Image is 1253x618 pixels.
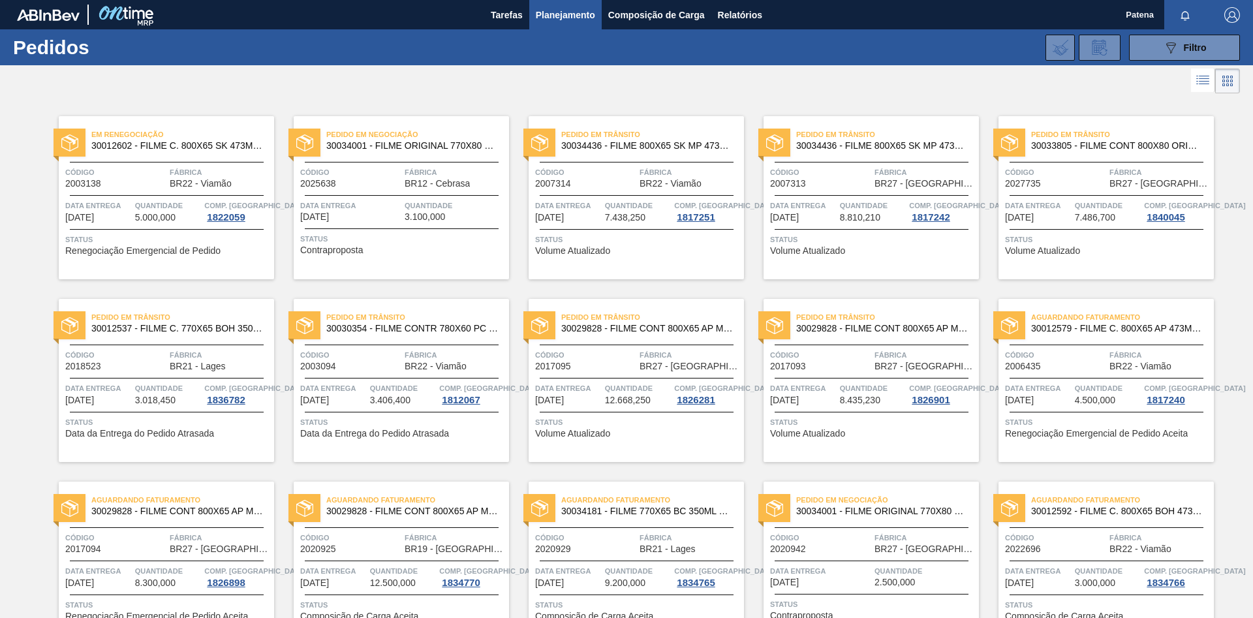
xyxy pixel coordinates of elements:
[770,578,799,587] span: 02/10/2025
[65,395,94,405] span: 22/09/2025
[91,141,264,151] span: 30012602 - FILME C. 800X65 SK 473ML C12 429
[135,382,202,395] span: Quantidade
[770,246,845,256] span: Volume Atualizado
[1001,317,1018,334] img: status
[1109,531,1211,544] span: Fábrica
[535,199,602,212] span: Data entrega
[17,9,80,21] img: TNhmsLtSVTkK8tSr43FrP2fwEKptu5GPRR3wAAAABJRU5ErkJggg==
[204,212,247,223] div: 1822059
[531,317,548,334] img: status
[300,362,336,371] span: 2003094
[1001,500,1018,517] img: status
[874,564,976,578] span: Quantidade
[439,564,540,578] span: Comp. Carga
[674,578,717,588] div: 1834765
[640,179,702,189] span: BR22 - Viamão
[770,179,806,189] span: 2007313
[300,232,506,245] span: Status
[509,116,744,279] a: statusPedido em Trânsito30034436 - FILME 800X65 SK MP 473ML C12Código2007314FábricaBR22 - ViamãoD...
[300,245,364,255] span: Contraproposta
[561,141,734,151] span: 30034436 - FILME 800X65 SK MP 473ML C12
[1075,564,1141,578] span: Quantidade
[674,564,775,578] span: Comp. Carga
[300,166,401,179] span: Código
[1045,35,1075,61] div: Importar Negociações dos Pedidos
[65,179,101,189] span: 2003138
[1005,199,1072,212] span: Data entrega
[674,382,775,395] span: Comp. Carga
[300,382,367,395] span: Data entrega
[605,213,645,223] span: 7.438,250
[370,395,410,405] span: 3.406,400
[1005,233,1211,246] span: Status
[65,213,94,223] span: 15/09/2025
[326,493,509,506] span: Aguardando Faturamento
[1144,564,1211,588] a: Comp. [GEOGRAPHIC_DATA]1834766
[405,362,467,371] span: BR22 - Viamão
[840,199,906,212] span: Quantidade
[300,395,329,405] span: 23/09/2025
[170,544,271,554] span: BR27 - Nova Minas
[1144,382,1211,405] a: Comp. [GEOGRAPHIC_DATA]1817240
[640,348,741,362] span: Fábrica
[1005,531,1106,544] span: Código
[509,299,744,462] a: statusPedido em Trânsito30029828 - FILME CONT 800X65 AP MP 473 C12 429Código2017095FábricaBR27 - ...
[979,299,1214,462] a: statusAguardando Faturamento30012579 - FILME C. 800X65 AP 473ML C12 429Código2006435FábricaBR22 -...
[535,395,564,405] span: 23/09/2025
[770,544,806,554] span: 2020942
[326,128,509,141] span: Pedido em Negociação
[1005,395,1034,405] span: 25/09/2025
[561,128,744,141] span: Pedido em Trânsito
[170,179,232,189] span: BR22 - Viamão
[674,199,741,223] a: Comp. [GEOGRAPHIC_DATA]1817251
[718,7,762,23] span: Relatórios
[13,40,208,55] h1: Pedidos
[674,199,775,212] span: Comp. Carga
[1144,578,1187,588] div: 1834766
[874,544,976,554] span: BR27 - Nova Minas
[65,564,132,578] span: Data entrega
[605,564,672,578] span: Quantidade
[65,578,94,588] span: 29/09/2025
[65,362,101,371] span: 2018523
[770,429,845,439] span: Volume Atualizado
[1075,199,1141,212] span: Quantidade
[1075,213,1115,223] span: 7.486,700
[535,531,636,544] span: Código
[1164,6,1206,24] button: Notificações
[770,166,871,179] span: Código
[39,116,274,279] a: statusEm renegociação30012602 - FILME C. 800X65 SK 473ML C12 429Código2003138FábricaBR22 - Viamão...
[874,531,976,544] span: Fábrica
[65,382,132,395] span: Data entrega
[439,382,540,395] span: Comp. Carga
[535,382,602,395] span: Data entrega
[274,116,509,279] a: statusPedido em Negociação30034001 - FILME ORIGINAL 770X80 350X12 MPCódigo2025638FábricaBR12 - Ce...
[1144,395,1187,405] div: 1817240
[744,299,979,462] a: statusPedido em Trânsito30029828 - FILME CONT 800X65 AP MP 473 C12 429Código2017093FábricaBR27 - ...
[531,134,548,151] img: status
[535,564,602,578] span: Data entrega
[405,199,506,212] span: Quantidade
[170,362,226,371] span: BR21 - Lages
[840,382,906,395] span: Quantidade
[608,7,705,23] span: Composição de Carga
[135,395,176,405] span: 3.018,450
[135,564,202,578] span: Quantidade
[535,598,741,611] span: Status
[300,544,336,554] span: 2020925
[1075,578,1115,588] span: 3.000,000
[909,382,1010,395] span: Comp. Carga
[1031,493,1214,506] span: Aguardando Faturamento
[1144,199,1211,223] a: Comp. [GEOGRAPHIC_DATA]1840045
[135,578,176,588] span: 8.300,000
[296,317,313,334] img: status
[840,395,880,405] span: 8.435,230
[874,179,976,189] span: BR27 - Nova Minas
[405,544,506,554] span: BR19 - Nova Rio
[1224,7,1240,23] img: Logout
[1005,348,1106,362] span: Código
[640,166,741,179] span: Fábrica
[640,544,696,554] span: BR21 - Lages
[1075,395,1115,405] span: 4.500,000
[300,199,401,212] span: Data entrega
